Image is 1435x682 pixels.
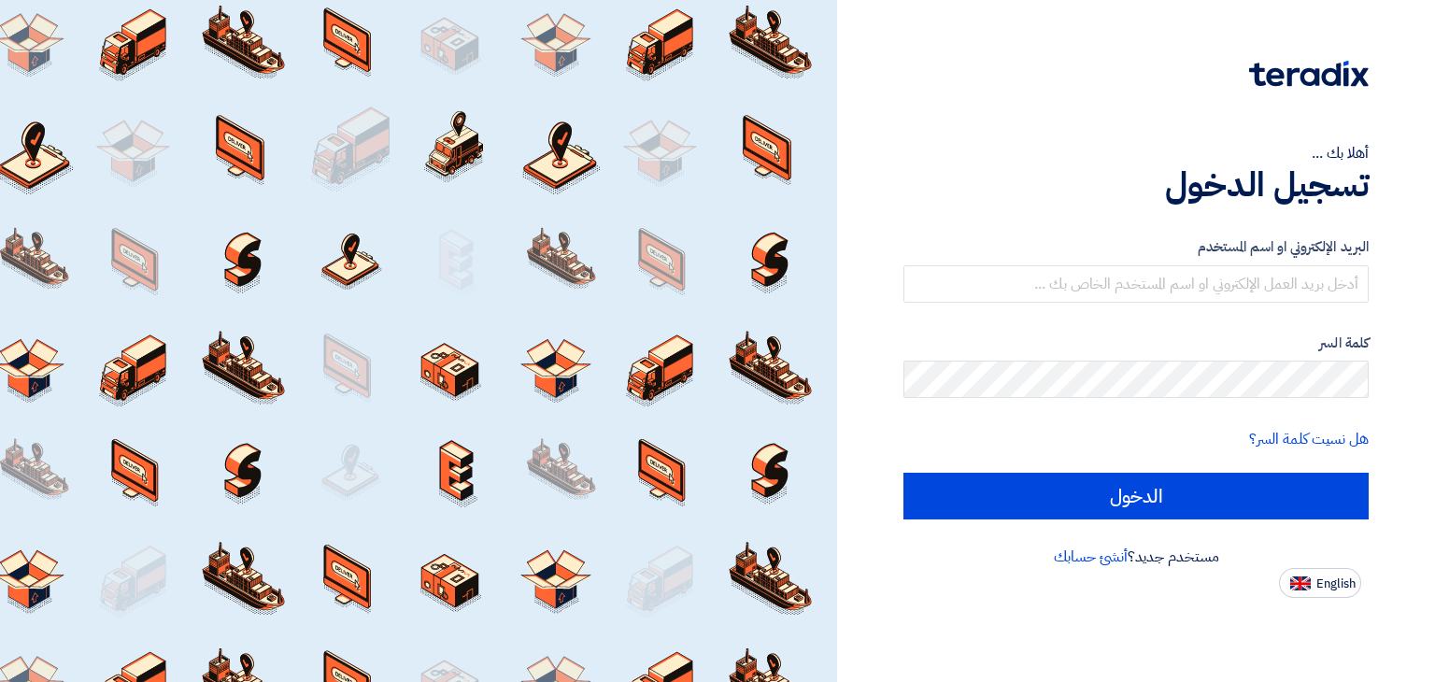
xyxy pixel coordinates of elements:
[1249,428,1369,450] a: هل نسيت كلمة السر؟
[903,546,1369,568] div: مستخدم جديد؟
[903,333,1369,354] label: كلمة السر
[1316,577,1356,590] span: English
[903,164,1369,206] h1: تسجيل الدخول
[903,473,1369,519] input: الدخول
[903,265,1369,303] input: أدخل بريد العمل الإلكتروني او اسم المستخدم الخاص بك ...
[1279,568,1361,598] button: English
[1290,576,1311,590] img: en-US.png
[1054,546,1128,568] a: أنشئ حسابك
[1249,61,1369,87] img: Teradix logo
[903,142,1369,164] div: أهلا بك ...
[903,236,1369,258] label: البريد الإلكتروني او اسم المستخدم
